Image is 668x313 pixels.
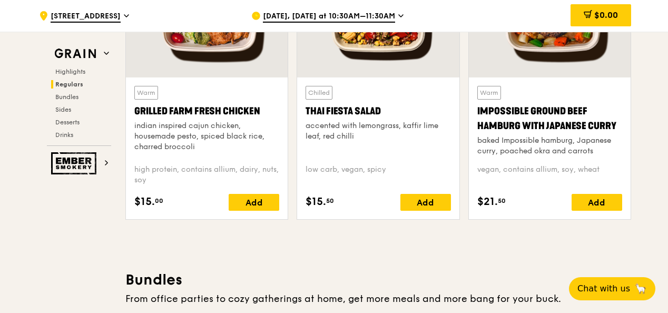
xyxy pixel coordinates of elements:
[55,68,85,75] span: Highlights
[306,194,326,210] span: $15.
[572,194,622,211] div: Add
[51,44,100,63] img: Grain web logo
[134,164,279,185] div: high protein, contains allium, dairy, nuts, soy
[55,81,83,88] span: Regulars
[634,282,647,295] span: 🦙
[125,270,631,289] h3: Bundles
[55,106,71,113] span: Sides
[51,11,121,23] span: [STREET_ADDRESS]
[306,164,450,185] div: low carb, vegan, spicy
[55,131,73,139] span: Drinks
[155,197,163,205] span: 00
[134,86,158,100] div: Warm
[577,282,630,295] span: Chat with us
[326,197,334,205] span: 50
[477,104,622,133] div: Impossible Ground Beef Hamburg with Japanese Curry
[134,121,279,152] div: indian inspired cajun chicken, housemade pesto, spiced black rice, charred broccoli
[477,86,501,100] div: Warm
[55,93,78,101] span: Bundles
[134,104,279,119] div: Grilled Farm Fresh Chicken
[306,104,450,119] div: Thai Fiesta Salad
[594,10,618,20] span: $0.00
[400,194,451,211] div: Add
[477,135,622,156] div: baked Impossible hamburg, Japanese curry, poached okra and carrots
[229,194,279,211] div: Add
[306,86,332,100] div: Chilled
[125,291,631,306] div: From office parties to cozy gatherings at home, get more meals and more bang for your buck.
[477,164,622,185] div: vegan, contains allium, soy, wheat
[306,121,450,142] div: accented with lemongrass, kaffir lime leaf, red chilli
[55,119,80,126] span: Desserts
[134,194,155,210] span: $15.
[477,194,498,210] span: $21.
[498,197,506,205] span: 50
[51,152,100,174] img: Ember Smokery web logo
[569,277,655,300] button: Chat with us🦙
[263,11,395,23] span: [DATE], [DATE] at 10:30AM–11:30AM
